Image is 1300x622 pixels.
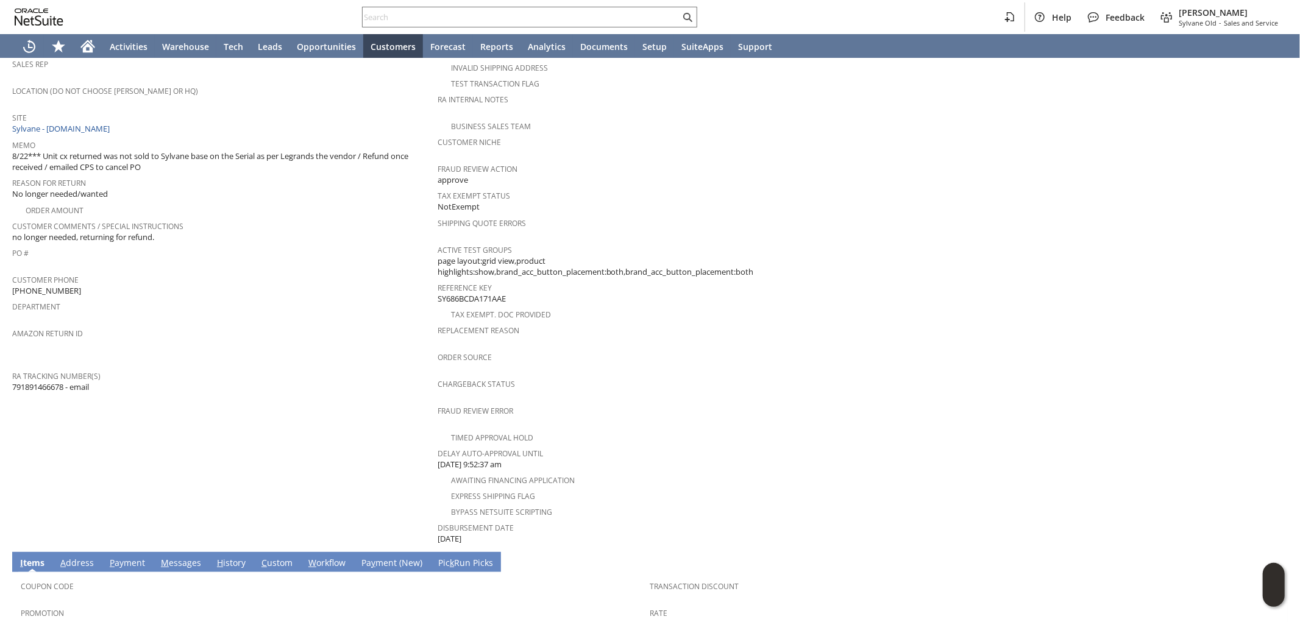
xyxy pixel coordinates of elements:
svg: Shortcuts [51,39,66,54]
span: [PERSON_NAME] [1179,7,1278,18]
span: Help [1052,12,1071,23]
span: Sylvane Old [1179,18,1217,27]
input: Search [363,10,680,24]
span: W [308,557,316,568]
a: Recent Records [15,34,44,58]
a: Home [73,34,102,58]
a: Express Shipping Flag [451,491,535,501]
span: M [161,557,169,568]
span: Forecast [430,41,466,52]
a: PickRun Picks [435,557,496,570]
span: [DATE] [438,533,461,545]
a: Shipping Quote Errors [438,218,526,228]
iframe: Click here to launch Oracle Guided Learning Help Panel [1263,563,1285,607]
a: Bypass NetSuite Scripting [451,507,552,517]
a: Opportunities [289,34,363,58]
span: Tech [224,41,243,52]
a: Unrolled view on [1266,554,1280,569]
a: Customer Niche [438,137,501,147]
span: A [60,557,66,568]
span: No longer needed/wanted [12,188,108,200]
a: Messages [158,557,204,570]
a: Active Test Groups [438,245,512,255]
a: Support [731,34,780,58]
span: Leads [258,41,282,52]
a: Chargeback Status [438,379,515,389]
a: Timed Approval Hold [451,433,533,443]
a: Tax Exempt Status [438,191,510,201]
a: Amazon Return ID [12,328,83,339]
a: Coupon Code [21,581,74,592]
a: History [214,557,249,570]
a: Location (Do Not Choose [PERSON_NAME] or HQ) [12,86,198,96]
span: y [371,557,375,568]
a: Sales Rep [12,59,48,69]
span: SY686BCDA171AAE [438,293,506,305]
a: Reports [473,34,520,58]
a: Site [12,113,27,123]
span: H [217,557,223,568]
a: Payment (New) [358,557,425,570]
a: Promotion [21,608,64,618]
a: Reason For Return [12,178,86,188]
span: I [20,557,23,568]
span: page layout:grid view,product highlights:show,brand_acc_button_placement:both,brand_acc_button_pl... [438,255,857,278]
span: Documents [580,41,628,52]
span: SuiteApps [681,41,723,52]
a: Workflow [305,557,349,570]
a: Documents [573,34,635,58]
span: - [1219,18,1221,27]
a: RA Tracking Number(s) [12,371,101,381]
span: [DATE] 9:52:37 am [438,459,502,470]
span: Opportunities [297,41,356,52]
a: Reference Key [438,283,492,293]
span: Warehouse [162,41,209,52]
a: PO # [12,248,29,258]
a: Fraud Review Action [438,164,517,174]
a: Leads [250,34,289,58]
a: Awaiting Financing Application [451,475,575,486]
a: Disbursement Date [438,523,514,533]
span: P [110,557,115,568]
span: C [261,557,267,568]
a: Memo [12,140,35,150]
a: Delay Auto-Approval Until [438,448,543,459]
a: Transaction Discount [650,581,739,592]
span: Feedback [1106,12,1145,23]
span: k [450,557,454,568]
span: Sales and Service [1224,18,1278,27]
a: SuiteApps [674,34,731,58]
a: Forecast [423,34,473,58]
a: Fraud Review Error [438,406,513,416]
span: 8/22*** Unit cx returned was not sold to Sylvane base on the Serial as per Legrands the vendor / ... [12,150,432,173]
a: Replacement reason [438,325,519,336]
a: RA Internal Notes [438,94,508,105]
a: Activities [102,34,155,58]
span: 791891466678 - email [12,381,89,393]
a: Rate [650,608,668,618]
span: no longer needed, returning for refund. [12,231,154,243]
a: Customer Comments / Special Instructions [12,221,183,231]
a: Address [57,557,97,570]
a: Order Amount [26,205,83,216]
span: Analytics [528,41,566,52]
a: Customers [363,34,423,58]
span: Oracle Guided Learning Widget. To move around, please hold and drag [1263,585,1285,607]
span: Support [738,41,772,52]
a: Sylvane - [DOMAIN_NAME] [12,123,113,134]
span: Setup [642,41,667,52]
a: Warehouse [155,34,216,58]
div: Shortcuts [44,34,73,58]
a: Tax Exempt. Doc Provided [451,309,551,320]
a: Business Sales Team [451,121,531,132]
a: Analytics [520,34,573,58]
svg: Recent Records [22,39,37,54]
svg: Search [680,10,695,24]
span: Customers [371,41,416,52]
span: NotExempt [438,201,480,213]
a: Items [17,557,48,570]
a: Tech [216,34,250,58]
a: Payment [107,557,148,570]
a: Order Source [438,352,492,362]
span: Reports [480,41,513,52]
